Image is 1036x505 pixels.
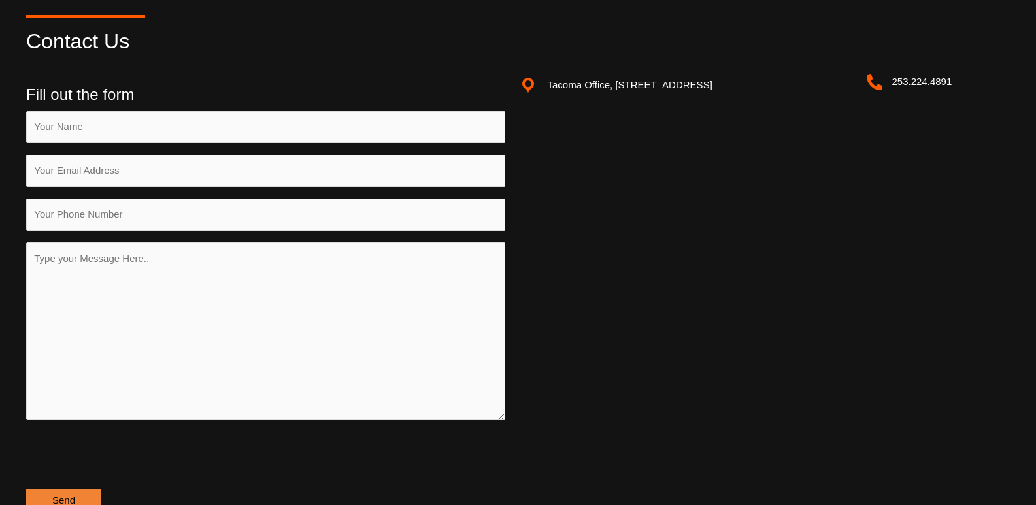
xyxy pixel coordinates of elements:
[26,86,505,105] h4: Fill out the form
[548,78,712,94] p: Tacoma Office, [STREET_ADDRESS]
[26,437,225,488] iframe: reCAPTCHA
[892,74,952,90] p: 253.224.4891
[26,111,505,143] input: Your Name
[26,199,505,231] input: Your Phone Number
[26,29,129,53] span: Contact Us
